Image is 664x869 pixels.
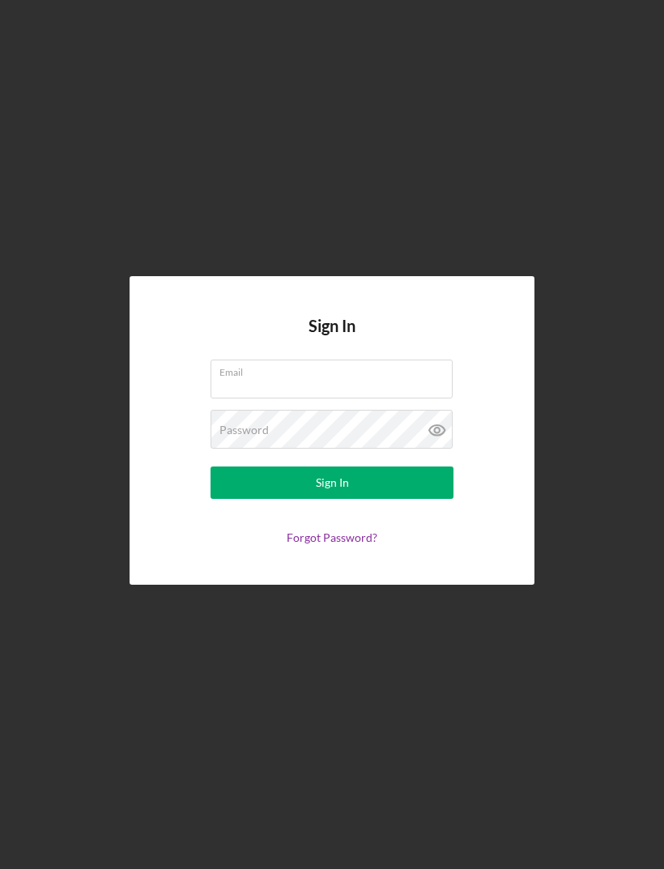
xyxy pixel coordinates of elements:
div: Sign In [316,466,349,499]
label: Password [219,424,269,437]
button: Sign In [211,466,453,499]
label: Email [219,360,453,378]
h4: Sign In [309,317,355,360]
a: Forgot Password? [287,530,377,544]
